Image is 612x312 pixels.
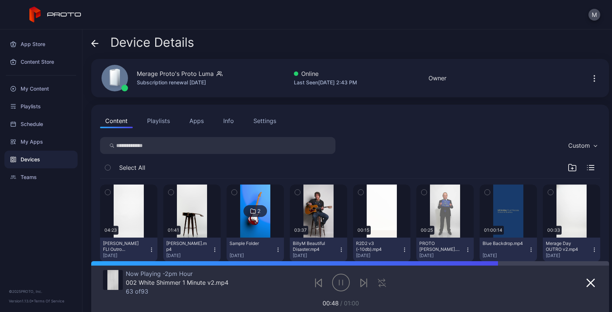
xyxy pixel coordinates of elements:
[344,299,359,307] span: 01:00
[568,142,590,149] div: Custom
[546,241,586,252] div: Merage Day OUTRO v2.mp4
[353,238,410,262] button: R2D2 v3 (-10db).mp4[DATE]
[4,53,78,71] a: Content Store
[100,113,133,128] button: Content
[137,69,214,78] div: Merage Proto's Proto Luma
[483,253,528,259] div: [DATE]
[110,35,194,49] span: Device Details
[416,238,474,262] button: PROTO [PERSON_NAME].mp4[DATE]
[248,113,281,128] button: Settings
[142,113,175,128] button: Playlists
[293,241,333,252] div: BillyM Beautiful Disaster.mp4
[166,241,207,252] div: BillyM Silhouette.mp4
[294,78,357,87] div: Last Seen [DATE] 2:43 PM
[323,299,339,307] span: 00:48
[257,208,260,214] div: 2
[184,113,209,128] button: Apps
[34,299,64,303] a: Terms Of Service
[4,98,78,115] a: Playlists
[126,279,228,286] div: 002 White Shimmer 1 Minute v2.mp4
[227,238,284,262] button: Sample Folder[DATE]
[294,69,357,78] div: Online
[483,241,523,246] div: Blue Backdrop.mp4
[253,116,276,125] div: Settings
[419,241,460,252] div: PROTO Paul Merage.mp4
[546,253,591,259] div: [DATE]
[223,116,234,125] div: Info
[126,288,228,295] div: 63 of 93
[4,115,78,133] a: Schedule
[9,299,34,303] span: Version 1.13.0 •
[103,241,143,252] div: Dean Williamson FLI Outro Proto.mp4
[4,168,78,186] a: Teams
[356,241,396,252] div: R2D2 v3 (-10db).mp4
[4,133,78,151] a: My Apps
[103,253,149,259] div: [DATE]
[163,238,221,262] button: [PERSON_NAME].mp4[DATE]
[340,299,342,307] span: /
[100,238,157,262] button: [PERSON_NAME] FLI Outro Proto.mp4[DATE]
[4,35,78,53] a: App Store
[4,80,78,98] a: My Content
[428,74,446,83] div: Owner
[119,163,145,172] span: Select All
[543,238,600,262] button: Merage Day OUTRO v2.mp4[DATE]
[126,270,228,277] div: Now Playing
[290,238,347,262] button: BillyM Beautiful Disaster.mp4[DATE]
[419,253,465,259] div: [DATE]
[163,270,193,277] span: 2pm Hour
[9,288,73,294] div: © 2025 PROTO, Inc.
[218,113,239,128] button: Info
[588,9,600,21] button: M
[230,253,275,259] div: [DATE]
[356,253,402,259] div: [DATE]
[230,241,270,246] div: Sample Folder
[480,238,537,262] button: Blue Backdrop.mp4[DATE]
[4,151,78,168] a: Devices
[293,253,338,259] div: [DATE]
[166,253,212,259] div: [DATE]
[137,78,223,87] div: Subscription renewal [DATE]
[565,137,600,154] button: Custom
